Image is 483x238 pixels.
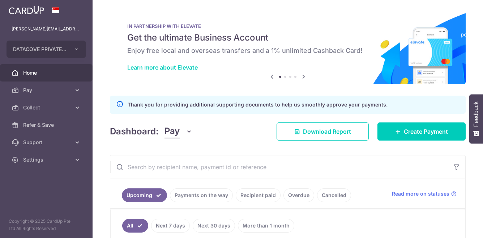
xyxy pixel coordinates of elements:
span: Create Payment [404,127,448,136]
h4: Dashboard: [110,125,159,138]
h6: Enjoy free local and overseas transfers and a 1% unlimited Cashback Card! [127,46,448,55]
a: Download Report [277,122,369,141]
a: Create Payment [377,122,466,141]
a: Upcoming [122,188,167,202]
span: Pay [164,125,180,138]
img: CardUp [9,6,44,14]
a: Payments on the way [170,188,233,202]
a: Next 7 days [151,219,190,233]
a: Next 30 days [193,219,235,233]
span: Download Report [303,127,351,136]
button: Feedback - Show survey [469,94,483,143]
span: Collect [23,104,71,111]
a: Recipient paid [236,188,281,202]
h5: Get the ultimate Business Account [127,32,448,43]
p: [PERSON_NAME][EMAIL_ADDRESS][PERSON_NAME][DOMAIN_NAME] [12,25,81,33]
a: Cancelled [317,188,351,202]
img: Renovation banner [110,12,466,84]
span: DATACOVE PRIVATE LIMITED [13,46,67,53]
a: Overdue [283,188,314,202]
span: Feedback [473,101,479,127]
span: Pay [23,87,71,94]
a: More than 1 month [238,219,294,233]
p: Thank you for providing additional supporting documents to help us smoothly approve your payments. [128,100,388,109]
span: Read more on statuses [392,190,449,197]
a: Learn more about Elevate [127,64,198,71]
button: Pay [164,125,192,138]
button: DATACOVE PRIVATE LIMITED [7,41,86,58]
span: Refer & Save [23,121,71,129]
p: IN PARTNERSHIP WITH ELEVATE [127,23,448,29]
input: Search by recipient name, payment id or reference [110,155,448,179]
a: Read more on statuses [392,190,457,197]
span: Support [23,139,71,146]
span: Home [23,69,71,76]
a: All [122,219,148,233]
span: Settings [23,156,71,163]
